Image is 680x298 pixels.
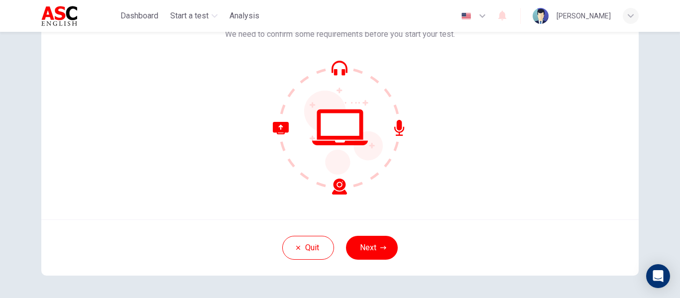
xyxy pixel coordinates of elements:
button: Analysis [226,7,263,25]
div: Open Intercom Messenger [646,264,670,288]
span: Start a test [170,10,209,22]
button: Quit [282,236,334,260]
button: Next [346,236,398,260]
span: Dashboard [120,10,158,22]
img: en [460,12,472,20]
div: [PERSON_NAME] [557,10,611,22]
img: Profile picture [533,8,549,24]
img: ASC English logo [41,6,94,26]
span: Analysis [229,10,259,22]
button: Start a test [166,7,222,25]
a: ASC English logo [41,6,116,26]
span: We need to confirm some requirements before you start your test. [225,28,455,40]
button: Dashboard [116,7,162,25]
